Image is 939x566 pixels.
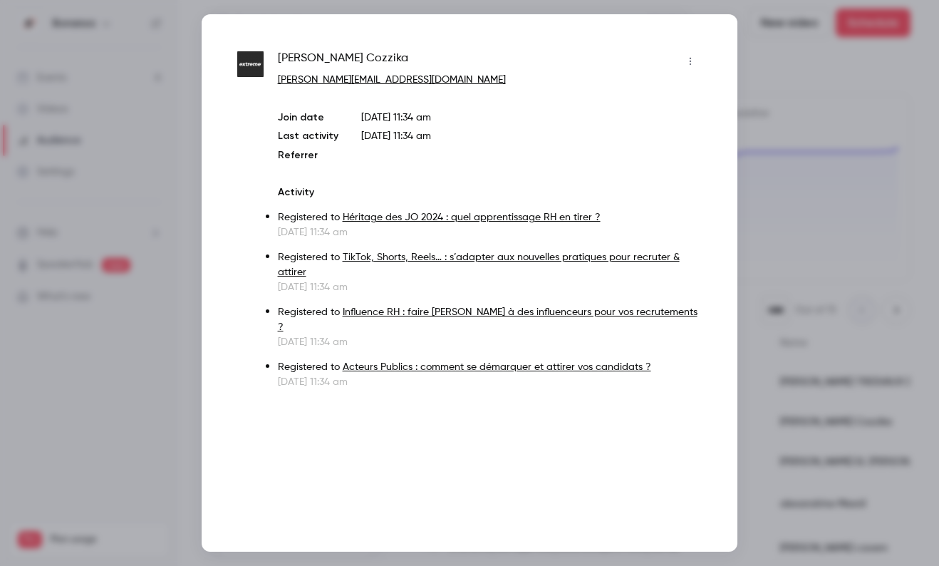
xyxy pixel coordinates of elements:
a: Acteurs Publics : comment se démarquer et attirer vos candidats ? [343,362,651,372]
span: [PERSON_NAME] Cozzika [278,50,408,73]
img: extreme.fr [237,51,264,78]
p: [DATE] 11:34 am [278,335,702,349]
p: [DATE] 11:34 am [278,280,702,294]
a: TikTok, Shorts, Reels… : s’adapter aux nouvelles pratiques pour recruter & attirer [278,252,680,277]
a: Influence RH : faire [PERSON_NAME] à des influenceurs pour vos recrutements ? [278,307,697,332]
p: Join date [278,110,338,125]
p: [DATE] 11:34 am [278,225,702,240]
p: Referrer [278,148,338,163]
p: Registered to [278,305,702,335]
a: [PERSON_NAME][EMAIL_ADDRESS][DOMAIN_NAME] [278,75,506,85]
a: Héritage des JO 2024 : quel apprentissage RH en tirer ? [343,212,601,222]
p: Registered to [278,210,702,225]
p: [DATE] 11:34 am [361,110,702,125]
p: Registered to [278,360,702,375]
p: Activity [278,185,702,200]
p: Last activity [278,129,338,144]
p: [DATE] 11:34 am [278,375,702,389]
p: Registered to [278,250,702,280]
span: [DATE] 11:34 am [361,131,431,141]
